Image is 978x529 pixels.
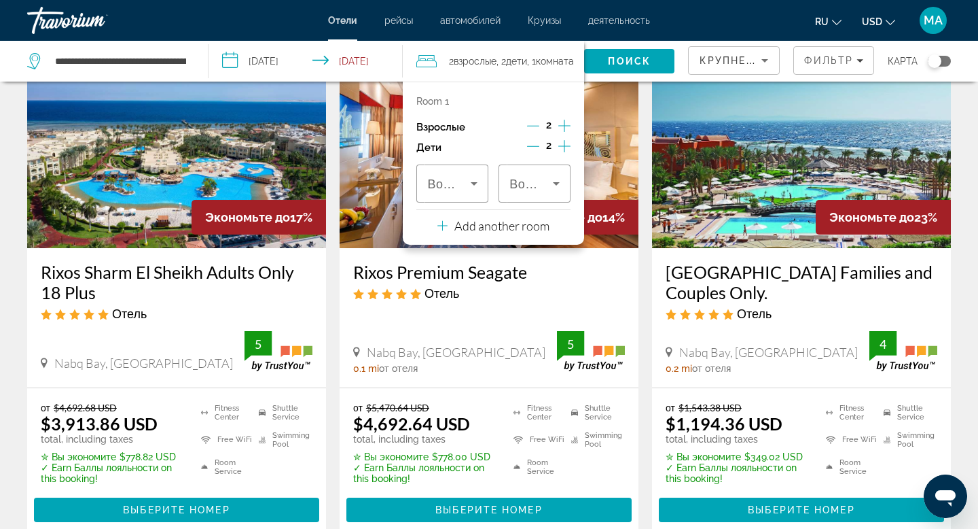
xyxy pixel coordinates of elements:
[557,336,584,352] div: 5
[194,430,252,450] li: Free WiFi
[869,331,937,371] img: TrustYou guest rating badge
[449,52,496,71] span: 2
[27,31,326,248] a: Rixos Sharm El Sheikh Adults Only 18 Plus
[509,177,558,191] span: Возраст
[748,505,854,515] span: Выберите номер
[194,457,252,477] li: Room Service
[353,363,379,374] span: 0.1 mi
[558,117,570,137] button: Increment adults
[862,16,882,27] span: USD
[496,52,527,71] span: , 2
[584,49,674,73] button: Search
[536,56,574,67] span: Комната
[41,462,184,484] p: ✓ Earn Баллы лояльности on this booking!
[666,402,675,413] span: от
[353,462,496,484] p: ✓ Earn Баллы лояльности on this booking!
[340,31,638,248] img: Rixos Premium Seagate
[353,413,470,434] ins: $4,692.64 USD
[403,41,584,82] button: Travelers: 2 adults, 2 children
[34,501,319,516] a: Выберите номер
[54,51,187,71] input: Search hotel destination
[527,52,574,71] span: , 1
[252,430,312,450] li: Swimming Pool
[869,336,896,352] div: 4
[692,363,731,374] span: от отеля
[424,286,459,301] span: Отель
[527,119,539,135] button: Decrement adults
[205,210,290,224] span: Экономьте до
[608,56,651,67] span: Поиск
[793,46,874,75] button: Filters
[588,15,650,26] a: деятельность
[652,31,951,248] img: Sharm Grand Plaza Resort Families and Couples Only.
[416,122,465,133] p: Взрослые
[666,306,937,321] div: 5 star Hotel
[924,475,967,518] iframe: Кнопка запуска окна обмена сообщениями
[41,451,184,462] p: $778.82 USD
[666,262,937,303] a: [GEOGRAPHIC_DATA] Families and Couples Only.
[659,501,944,516] a: Выберите номер
[564,402,625,422] li: Shuttle Service
[244,331,312,371] img: TrustYou guest rating badge
[54,356,233,371] span: Nabq Bay, [GEOGRAPHIC_DATA]
[507,402,564,422] li: Fitness Center
[41,402,50,413] span: от
[194,402,252,422] li: Fitness Center
[346,501,632,516] a: Выберите номер
[384,15,413,26] a: рейсы
[209,41,403,82] button: Select check in and out date
[877,430,937,450] li: Swimming Pool
[41,262,312,303] a: Rixos Sharm El Sheikh Adults Only 18 Plus
[679,345,858,360] span: Nabq Bay, [GEOGRAPHIC_DATA]
[328,15,357,26] a: Отели
[437,210,549,238] button: Add another room
[666,451,809,462] p: $349.02 USD
[700,52,768,69] mat-select: Sort by
[112,306,147,321] span: Отель
[666,451,741,462] span: ✮ Вы экономите
[546,140,551,151] span: 2
[379,363,418,374] span: от отеля
[527,139,539,156] button: Decrement children
[528,15,561,26] a: Круизы
[353,262,625,282] a: Rixos Premium Seagate
[244,336,272,352] div: 5
[862,12,895,31] button: Change currency
[659,498,944,522] button: Выберите номер
[678,402,742,413] del: $1,543.38 USD
[34,498,319,522] button: Выберите номер
[804,55,853,66] span: Фильтр
[888,52,918,71] span: карта
[557,331,625,371] img: TrustYou guest rating badge
[41,434,184,445] p: total, including taxes
[666,462,809,484] p: ✓ Earn Баллы лояльности on this booking!
[366,402,429,413] del: $5,470.64 USD
[353,451,496,462] p: $778.00 USD
[924,14,943,27] span: MA
[507,457,564,477] li: Room Service
[440,15,501,26] a: автомобилей
[564,430,625,450] li: Swimming Pool
[353,451,429,462] span: ✮ Вы экономите
[666,413,782,434] ins: $1,194.36 USD
[916,6,951,35] button: User Menu
[192,200,326,235] div: 17%
[454,218,549,233] p: Add another room
[27,3,163,38] a: Travorium
[819,457,877,477] li: Room Service
[819,402,877,422] li: Fitness Center
[416,96,449,107] p: Room 1
[507,430,564,450] li: Free WiFi
[558,137,570,158] button: Increment children
[54,402,117,413] del: $4,692.68 USD
[816,200,951,235] div: 23%
[41,413,158,434] ins: $3,913.86 USD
